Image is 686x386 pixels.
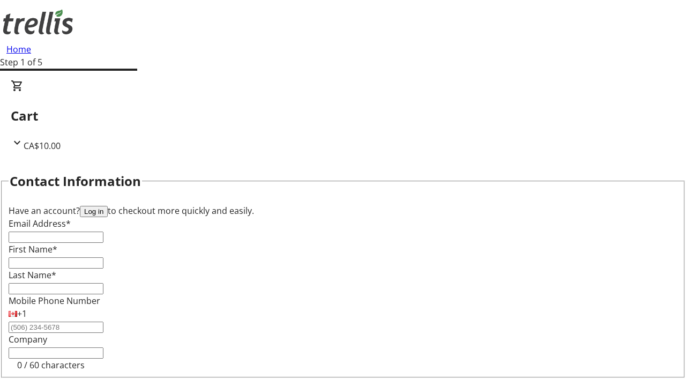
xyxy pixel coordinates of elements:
label: First Name* [9,243,57,255]
div: CartCA$10.00 [11,79,675,152]
h2: Cart [11,106,675,125]
input: (506) 234-5678 [9,322,103,333]
label: Company [9,333,47,345]
div: Have an account? to checkout more quickly and easily. [9,204,677,217]
h2: Contact Information [10,172,141,191]
label: Last Name* [9,269,56,281]
tr-character-limit: 0 / 60 characters [17,359,85,371]
label: Mobile Phone Number [9,295,100,307]
span: CA$10.00 [24,140,61,152]
button: Log in [80,206,108,217]
label: Email Address* [9,218,71,229]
